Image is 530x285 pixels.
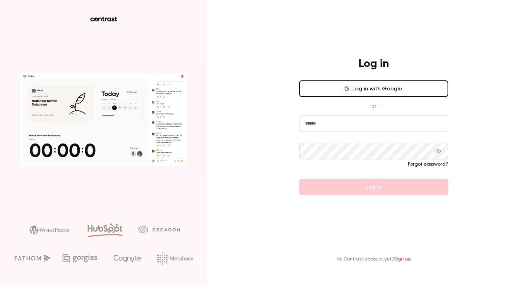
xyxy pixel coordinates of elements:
[408,162,448,167] a: Forgot password?
[394,257,411,262] a: Sign up
[336,256,411,263] p: No Contrast account yet?
[138,226,180,233] img: decagon
[299,80,448,97] button: Log in with Google
[359,57,389,71] h4: Log in
[368,102,380,110] span: or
